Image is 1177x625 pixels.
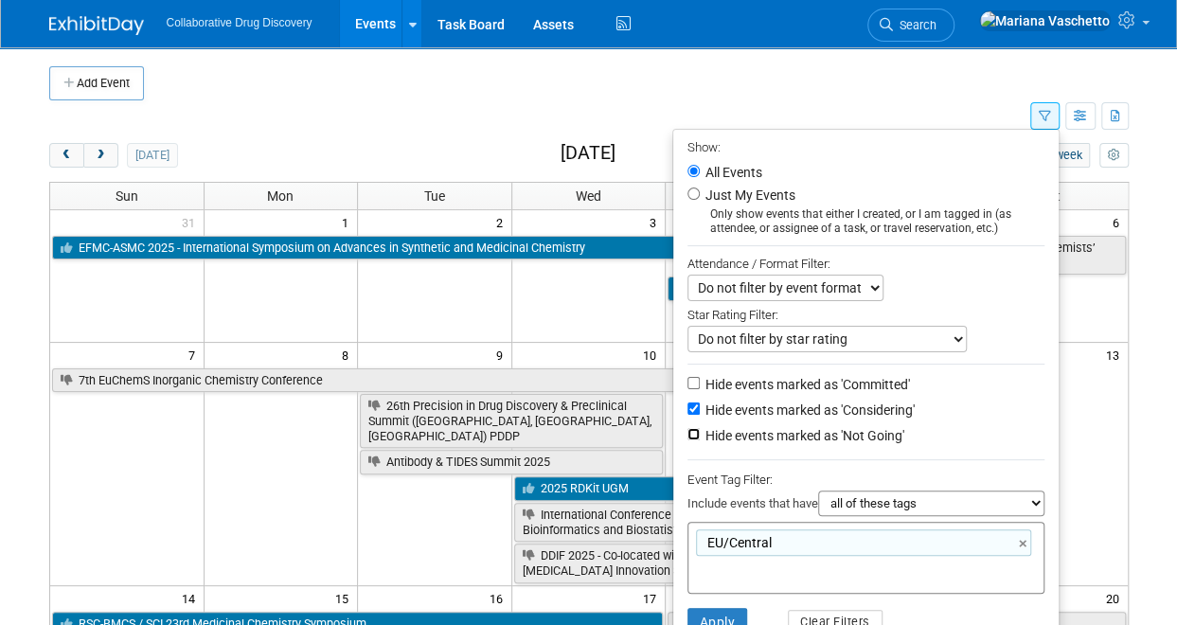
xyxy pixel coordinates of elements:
[867,9,954,42] a: Search
[494,343,511,366] span: 9
[687,253,1044,275] div: Attendance / Format Filter:
[1104,586,1128,610] span: 20
[893,18,936,32] span: Search
[360,450,663,474] a: Antibody & TIDES Summit 2025
[648,210,665,234] span: 3
[424,188,445,204] span: Tue
[488,586,511,610] span: 16
[116,188,138,204] span: Sun
[704,533,772,552] span: EU/Central
[668,277,817,301] a: CDF Cambridge
[641,343,665,366] span: 10
[514,476,972,501] a: 2025 RDKit UGM
[1111,210,1128,234] span: 6
[560,143,615,164] h2: [DATE]
[333,586,357,610] span: 15
[702,186,795,205] label: Just My Events
[187,343,204,366] span: 7
[49,16,144,35] img: ExhibitDay
[514,503,972,542] a: International Conference on Computational Intelligence Methods for Bioinformatics and Biostatisti...
[702,375,910,394] label: Hide events marked as 'Committed'
[360,394,663,448] a: 26th Precision in Drug Discovery & Preclinical Summit ([GEOGRAPHIC_DATA], [GEOGRAPHIC_DATA], [GEO...
[52,368,817,393] a: 7th EuChemS Inorganic Chemistry Conference
[1046,143,1090,168] button: week
[167,16,312,29] span: Collaborative Drug Discovery
[49,143,84,168] button: prev
[180,210,204,234] span: 31
[702,426,904,445] label: Hide events marked as 'Not Going'
[83,143,118,168] button: next
[687,301,1044,326] div: Star Rating Filter:
[1104,343,1128,366] span: 13
[127,143,177,168] button: [DATE]
[514,544,817,582] a: DDIF 2025 - Co-located with 8th Annual Cell & [MEDICAL_DATA] Innovation Summit #CGTI
[702,166,762,179] label: All Events
[979,10,1111,31] img: Mariana Vaschetto
[687,134,1044,158] div: Show:
[702,401,915,420] label: Hide events marked as 'Considering'
[267,188,294,204] span: Mon
[340,210,357,234] span: 1
[52,236,817,260] a: EFMC-ASMC 2025 - International Symposium on Advances in Synthetic and Medicinal Chemistry
[641,586,665,610] span: 17
[687,491,1044,522] div: Include events that have
[1019,533,1031,555] a: ×
[576,188,601,204] span: Wed
[687,469,1044,491] div: Event Tag Filter:
[687,207,1044,236] div: Only show events that either I created, or I am tagged in (as attendee, or assignee of a task, or...
[494,210,511,234] span: 2
[1099,143,1128,168] button: myCustomButton
[49,66,144,100] button: Add Event
[1108,150,1120,162] i: Personalize Calendar
[180,586,204,610] span: 14
[340,343,357,366] span: 8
